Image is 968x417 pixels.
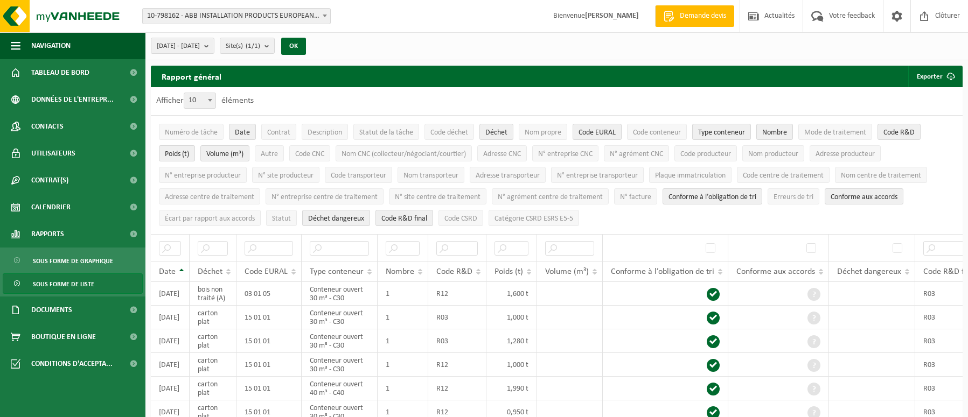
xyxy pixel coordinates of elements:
button: N° site centre de traitementN° site centre de traitement: Activate to sort [389,188,486,204]
span: Autre [261,150,278,158]
span: [DATE] - [DATE] [157,38,200,54]
a: Sous forme de graphique [3,250,143,271]
span: Documents [31,296,72,323]
span: Écart par rapport aux accords [165,215,255,223]
span: Type conteneur [310,267,364,276]
span: Navigation [31,32,71,59]
button: AutreAutre: Activate to sort [255,145,284,161]
button: Code conteneurCode conteneur: Activate to sort [627,124,687,140]
button: Code R&DCode R&amp;D: Activate to sort [878,124,921,140]
td: 1 [378,282,428,306]
span: N° entreprise transporteur [557,172,638,180]
span: Contrat [267,129,290,137]
span: Nombre [762,129,787,137]
button: DateDate: Activate to sort [229,124,256,140]
a: Sous forme de liste [3,273,143,294]
span: Adresse CNC [483,150,521,158]
button: N° agrément centre de traitementN° agrément centre de traitement: Activate to sort [492,188,609,204]
button: Code centre de traitementCode centre de traitement: Activate to sort [737,167,830,183]
button: Site(s)(1/1) [220,38,275,54]
span: N° facture [620,193,651,201]
span: Sous forme de liste [33,274,94,294]
button: Code transporteurCode transporteur: Activate to sort [325,167,392,183]
span: Conforme à l’obligation de tri [611,267,714,276]
span: Code R&D [436,267,472,276]
span: Code R&D [883,129,915,137]
td: 1,000 t [486,306,537,329]
span: Utilisateurs [31,140,75,167]
count: (1/1) [246,43,260,50]
span: Erreurs de tri [774,193,813,201]
span: Contrat(s) [31,167,68,194]
button: [DATE] - [DATE] [151,38,214,54]
span: Adresse producteur [816,150,875,158]
td: bois non traité (A) [190,282,236,306]
button: Catégorie CSRD ESRS E5-5Catégorie CSRD ESRS E5-5: Activate to sort [489,210,579,226]
td: carton plat [190,377,236,400]
button: Adresse CNCAdresse CNC: Activate to sort [477,145,527,161]
span: 10-798162 - ABB INSTALLATION PRODUCTS EUROPEAN CENTRE SA - HOUDENG-GOEGNIES [142,8,331,24]
button: StatutStatut: Activate to sort [266,210,297,226]
span: N° entreprise producteur [165,172,241,180]
button: N° entreprise CNCN° entreprise CNC: Activate to sort [532,145,598,161]
td: 1,600 t [486,282,537,306]
button: NombreNombre: Activate to sort [756,124,793,140]
span: Volume (m³) [545,267,589,276]
button: Nom centre de traitementNom centre de traitement: Activate to sort [835,167,927,183]
span: Adresse centre de traitement [165,193,254,201]
td: 1 [378,377,428,400]
button: Poids (t)Poids (t): Activate to sort [159,145,195,161]
button: N° entreprise transporteurN° entreprise transporteur: Activate to sort [551,167,644,183]
span: Code conteneur [633,129,681,137]
button: Conforme aux accords : Activate to sort [825,188,903,204]
span: Statut [272,215,291,223]
button: DescriptionDescription: Activate to sort [302,124,348,140]
td: [DATE] [151,329,190,353]
td: R12 [428,377,486,400]
h2: Rapport général [151,66,232,87]
td: Conteneur ouvert 30 m³ - C30 [302,282,378,306]
td: [DATE] [151,282,190,306]
span: Conforme aux accords [831,193,897,201]
span: Statut de la tâche [359,129,413,137]
span: N° agrément centre de traitement [498,193,603,201]
button: N° entreprise centre de traitementN° entreprise centre de traitement: Activate to sort [266,188,384,204]
span: Sous forme de graphique [33,251,113,271]
button: ContratContrat: Activate to sort [261,124,296,140]
span: Catégorie CSRD ESRS E5-5 [495,215,573,223]
button: Code producteurCode producteur: Activate to sort [674,145,737,161]
td: 15 01 01 [236,306,302,329]
span: Boutique en ligne [31,323,96,350]
td: carton plat [190,329,236,353]
span: Déchet dangereux [308,215,364,223]
span: Numéro de tâche [165,129,218,137]
button: Conforme à l’obligation de tri : Activate to sort [663,188,762,204]
span: 10 [184,93,216,109]
span: Date [159,267,176,276]
span: N° agrément CNC [610,150,663,158]
span: Code R&D final [381,215,427,223]
button: Statut de la tâcheStatut de la tâche: Activate to sort [353,124,419,140]
td: [DATE] [151,377,190,400]
td: R12 [428,353,486,377]
button: Adresse transporteurAdresse transporteur: Activate to sort [470,167,546,183]
span: Déchet [485,129,507,137]
button: Plaque immatriculationPlaque immatriculation: Activate to sort [649,167,732,183]
button: DéchetDéchet: Activate to sort [479,124,513,140]
span: Conditions d'accepta... [31,350,113,377]
td: 1,990 t [486,377,537,400]
span: Mode de traitement [804,129,866,137]
span: Date [235,129,250,137]
span: Code EURAL [245,267,288,276]
span: Code CNC [295,150,324,158]
strong: [PERSON_NAME] [585,12,639,20]
span: Nom CNC (collecteur/négociant/courtier) [342,150,466,158]
span: Poids (t) [495,267,523,276]
td: 1 [378,353,428,377]
td: carton plat [190,306,236,329]
span: Nom transporteur [403,172,458,180]
span: Déchet [198,267,222,276]
span: Plaque immatriculation [655,172,726,180]
span: Déchet dangereux [837,267,901,276]
button: Adresse producteurAdresse producteur: Activate to sort [810,145,881,161]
